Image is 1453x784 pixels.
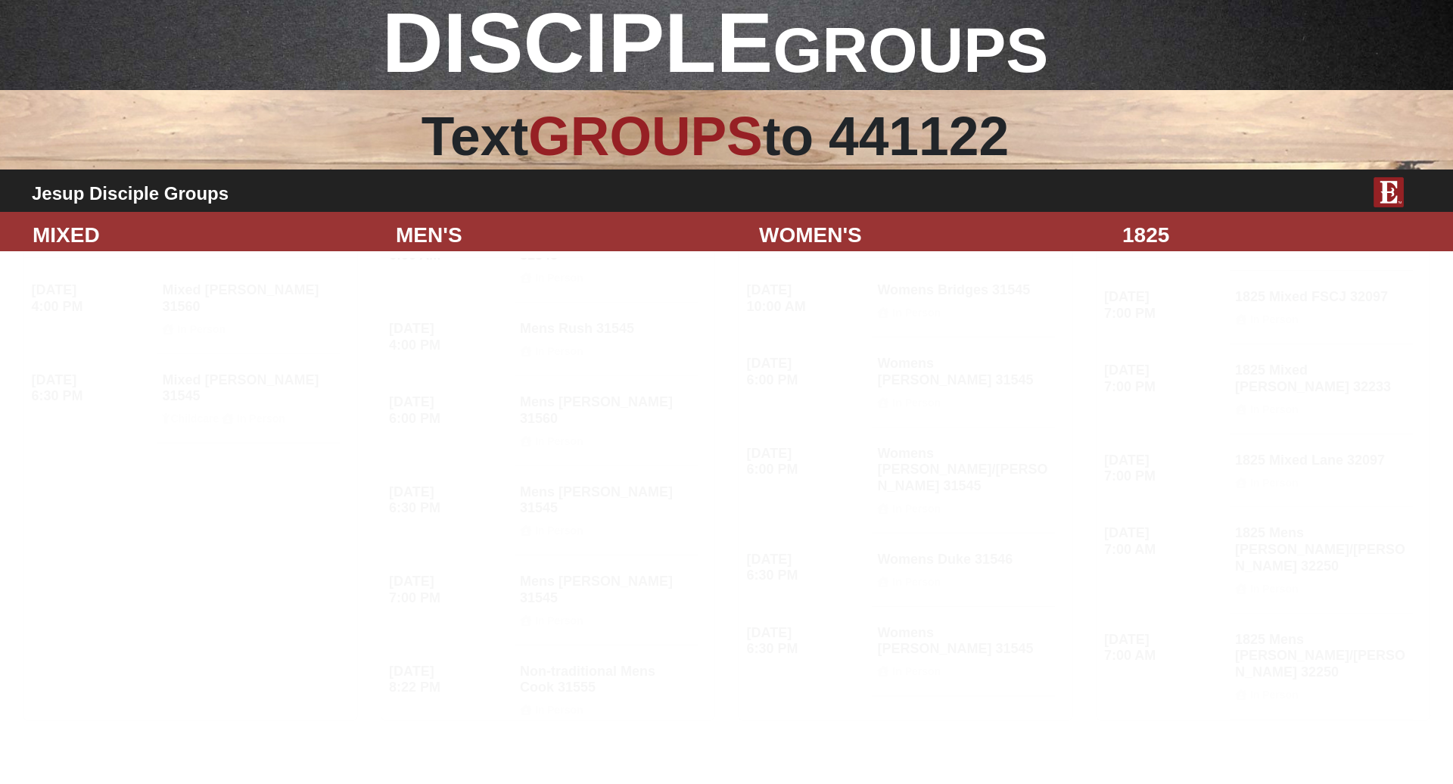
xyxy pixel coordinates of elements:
img: E-icon-fireweed-White-TM.png [1374,177,1404,207]
h4: Mens [PERSON_NAME] 31545 [520,574,692,627]
h4: 1825 Mens [PERSON_NAME]/[PERSON_NAME] 32250 [1235,632,1408,702]
h4: [DATE] 7:00 PM [1104,453,1224,485]
h4: [DATE] 6:00 PM [389,394,509,427]
h4: [DATE] 7:00 AM [1104,632,1224,664]
h4: [DATE] 6:30 PM [32,372,152,405]
h4: [DATE] 6:30 PM [747,625,867,658]
h4: [DATE] 6:30 PM [389,484,509,517]
div: MEN'S [384,219,748,251]
strong: In Person [892,397,941,409]
strong: In Person [892,502,941,515]
h4: Mens [PERSON_NAME] 31545 [520,484,692,537]
h4: Non-traditional Mens Cook 31555 [520,664,692,717]
strong: In Person [1250,403,1299,415]
strong: In Person [892,576,941,588]
strong: In Person [535,524,583,537]
strong: In Person [535,614,583,627]
h4: Mixed [PERSON_NAME] 31545 [162,372,334,425]
h4: Womens [PERSON_NAME]/[PERSON_NAME] 31545 [877,446,1050,515]
h4: 1825 Mens [PERSON_NAME]/[PERSON_NAME] 32250 [1235,525,1408,595]
h4: Womens Duke 31546 [877,552,1050,589]
h4: 1825 Mixed [PERSON_NAME] 32233 [1235,362,1408,415]
div: WOMEN'S [748,219,1111,251]
strong: In Person [535,704,583,716]
h4: [DATE] 7:00 PM [389,574,509,606]
h4: [DATE] 8:22 PM [389,664,509,696]
strong: Childcare [170,412,219,425]
strong: In Person [1250,477,1299,489]
strong: In Person [1250,583,1299,595]
strong: In Person [237,412,285,425]
h4: [DATE] 6:30 PM [747,552,867,584]
strong: In Person [535,435,583,447]
b: Jesup Disciple Groups [32,183,229,204]
span: GROUPS [528,106,762,166]
span: GROUPS [773,14,1048,86]
h4: [DATE] 7:00 AM [1104,525,1224,558]
h4: 1825 Mixed Lane 32097 [1235,453,1408,490]
h4: Mens [PERSON_NAME] 31560 [520,394,692,447]
strong: In Person [1250,689,1299,701]
h4: Womens [PERSON_NAME] 31545 [877,625,1050,678]
h4: Womens [PERSON_NAME] 31545 [877,356,1050,409]
strong: In Person [892,665,941,677]
div: MIXED [21,219,384,251]
h4: [DATE] 6:00 PM [747,446,867,478]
